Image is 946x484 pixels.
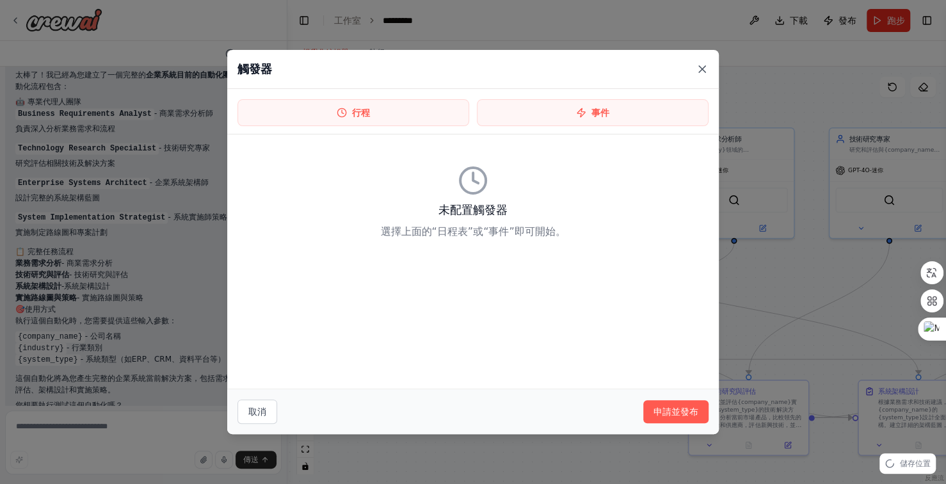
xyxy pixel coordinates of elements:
font: 取消 [248,407,266,417]
font: 觸發器 [237,62,272,76]
font: 選擇上面的“日程表”或“事件”即可開始。 [380,225,565,238]
font: 申請並發布 [653,407,698,417]
font: 行程 [352,108,370,118]
button: 事件 [477,99,709,126]
button: 行程 [237,99,469,126]
button: 取消 [237,399,277,424]
button: 申請並發布 [643,400,709,423]
font: 事件 [591,108,609,118]
font: 儲存位置 [900,459,931,468]
font: 未配置觸發器 [438,203,508,216]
